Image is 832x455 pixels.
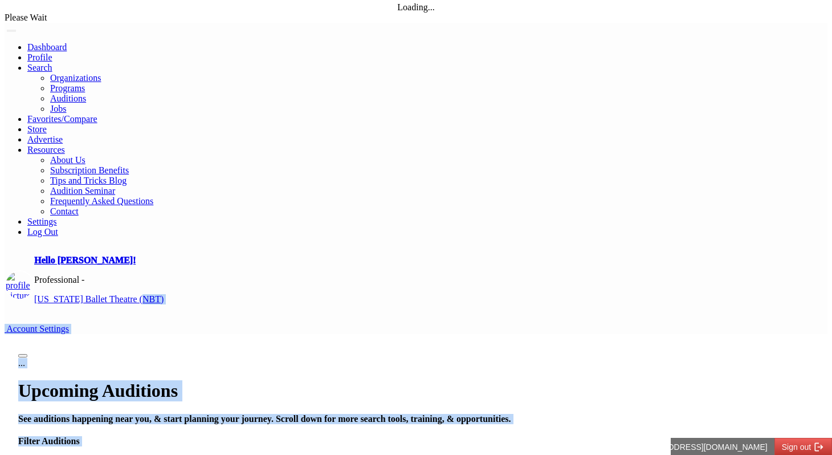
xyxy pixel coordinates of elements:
a: Settings [27,217,57,226]
a: Tips and Tricks Blog [50,176,127,185]
a: Profile [27,52,52,62]
span: Account Settings [6,324,69,334]
a: Programs [50,83,85,93]
a: Favorites/Compare [27,114,97,124]
a: Store [27,124,47,134]
a: Auditions [50,94,86,103]
h4: Filter Auditions [18,436,814,446]
a: Resources [27,145,65,155]
ul: Resources [27,73,827,114]
div: Please Wait [5,13,827,23]
button: Toggle navigation [7,30,16,32]
span: - [81,275,84,285]
h4: See auditions happening near you, & start planning your journey. Scroll down for more search tool... [18,414,814,424]
a: Advertise [27,135,63,144]
a: Search [27,63,52,72]
a: Audition Seminar [50,186,115,196]
a: Jobs [50,104,66,113]
img: profile picture [6,271,33,301]
div: ... [18,358,814,368]
a: [US_STATE] Ballet Theatre (NBT) [34,294,164,304]
a: Log Out [27,227,58,237]
a: Organizations [50,73,101,83]
ul: Resources [27,155,827,217]
a: Contact [50,206,79,216]
a: Hello [PERSON_NAME]! [34,255,136,265]
a: Frequently Asked Questions [50,196,153,206]
button: Close [18,354,27,357]
span: Professional [34,275,79,285]
span: Loading... [397,2,434,12]
h1: Upcoming Auditions [18,380,814,401]
a: Dashboard [27,42,67,52]
a: Subscription Benefits [50,165,129,175]
a: Account Settings [5,324,69,334]
span: Sign out [111,5,140,14]
a: About Us [50,155,85,165]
